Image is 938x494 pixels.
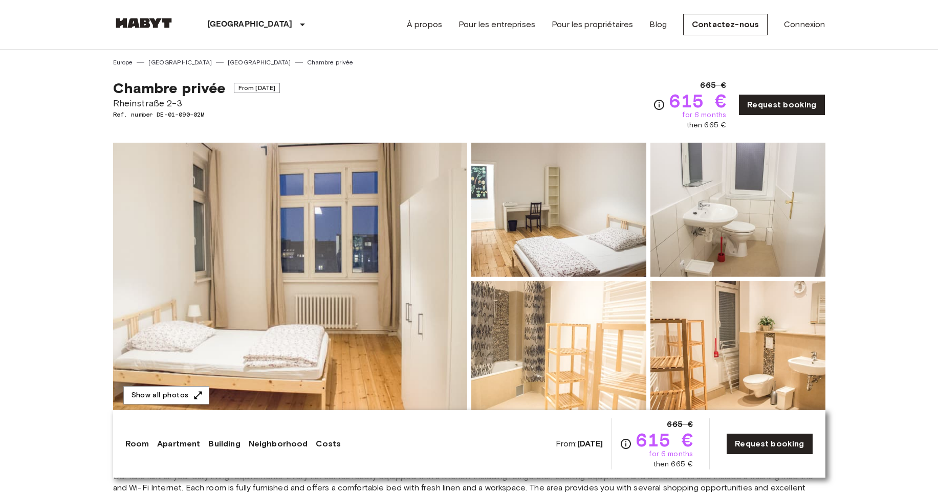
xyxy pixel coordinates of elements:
[653,459,693,469] span: then 665 €
[459,18,535,31] a: Pour les entreprises
[113,143,467,415] img: Marketing picture of unit DE-01-090-02M
[113,97,280,110] span: Rheinstraße 2-3
[682,110,726,120] span: for 6 months
[125,438,149,450] a: Room
[738,94,825,116] a: Request booking
[228,58,291,67] a: [GEOGRAPHIC_DATA]
[113,79,226,97] span: Chambre privée
[649,18,667,31] a: Blog
[208,438,240,450] a: Building
[552,18,633,31] a: Pour les propriétaires
[157,438,200,450] a: Apartment
[620,438,632,450] svg: Check cost overview for full price breakdown. Please note that discounts apply to new joiners onl...
[148,58,212,67] a: [GEOGRAPHIC_DATA]
[636,431,693,449] span: 615 €
[113,18,174,28] img: Habyt
[123,386,209,405] button: Show all photos
[687,120,727,130] span: then 665 €
[667,418,693,431] span: 665 €
[650,281,825,415] img: Picture of unit DE-01-090-02M
[471,281,646,415] img: Picture of unit DE-01-090-02M
[700,79,726,92] span: 665 €
[726,433,813,455] a: Request booking
[113,110,280,119] span: Ref. number DE-01-090-02M
[649,449,693,459] span: for 6 months
[316,438,341,450] a: Costs
[577,439,603,448] b: [DATE]
[407,18,442,31] a: À propos
[307,58,354,67] a: Chambre privée
[669,92,726,110] span: 615 €
[556,438,603,450] span: From:
[113,58,133,67] a: Europe
[653,99,665,111] svg: Check cost overview for full price breakdown. Please note that discounts apply to new joiners onl...
[207,18,293,31] p: [GEOGRAPHIC_DATA]
[683,14,768,35] a: Contactez-nous
[249,438,308,450] a: Neighborhood
[234,83,280,93] span: From [DATE]
[650,143,825,277] img: Picture of unit DE-01-090-02M
[784,18,825,31] a: Connexion
[471,143,646,277] img: Picture of unit DE-01-090-02M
